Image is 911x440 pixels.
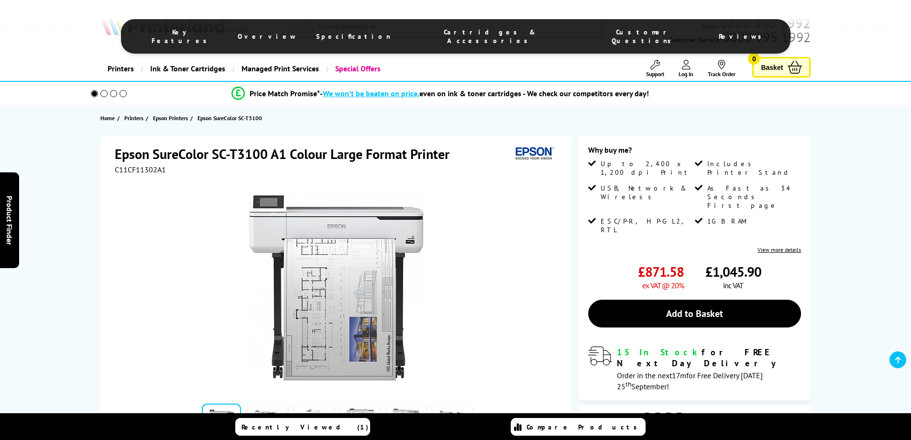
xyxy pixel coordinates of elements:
span: Includes Printer Stand [707,159,799,177]
span: ESC/P-R, HP-GL2, RTL [601,217,692,234]
span: Product Finder [5,195,14,245]
button: View Cartridges [586,412,803,428]
span: Customer Questions [589,28,699,45]
span: 15 In Stock [617,347,702,358]
a: Managed Print Services [232,56,326,81]
a: Add to Basket [588,300,801,327]
span: 17m [672,371,686,380]
span: Epson SureColor SC-T3100 [198,113,262,123]
span: Up to 2,400 x 1,200 dpi Print [601,159,692,177]
div: modal_delivery [588,347,801,391]
span: USB, Network & Wireless [601,184,692,201]
a: Ink & Toner Cartridges [141,56,232,81]
img: Epson [512,145,556,163]
span: Specification [316,32,391,41]
span: Order in the next for Free Delivery [DATE] 25 September! [617,371,763,391]
span: 0 [748,53,760,65]
span: Ink & Toner Cartridges [150,56,225,81]
span: Support [646,70,664,78]
a: Special Offers [326,56,388,81]
a: Basket 0 [752,57,811,78]
span: inc VAT [723,281,743,290]
span: Printers [124,113,143,123]
span: Recently Viewed (1) [241,423,369,431]
a: Support [646,60,664,78]
div: Why buy me? [588,145,801,159]
a: Printers [124,113,146,123]
a: Epson Printers [153,113,190,123]
a: Recently Viewed (1) [235,418,370,436]
li: modal_Promise [78,85,803,102]
span: Overview [238,32,297,41]
sup: th [626,380,631,388]
span: Home [100,113,115,123]
span: As Fast as 34 Seconds First page [707,184,799,210]
a: Home [100,113,117,123]
div: - even on ink & toner cartridges - We check our competitors every day! [320,89,649,98]
span: Key Features [145,28,219,45]
span: Log In [679,70,693,78]
span: Reviews [719,32,767,41]
a: Epson SureColor SC-T3100 [198,113,264,123]
span: Epson Printers [153,113,188,123]
a: Compare Products [511,418,646,436]
span: Compare Products [527,423,642,431]
a: Track Order [708,60,735,78]
a: Log In [679,60,693,78]
div: for FREE Next Day Delivery [617,347,801,369]
span: Price Match Promise* [250,89,320,98]
span: 1GB RAM [707,217,747,226]
span: Cartridges & Accessories [410,28,570,45]
span: C11CF11302A1 [115,165,166,174]
span: £871.58 [638,263,684,281]
a: View more details [757,246,801,253]
span: Basket [761,61,783,74]
img: Cartridges [639,413,687,428]
a: Printers [100,56,141,81]
img: Epson SureColor SC-T3100 [243,193,431,381]
h1: Epson SureColor SC-T3100 A1 Colour Large Format Printer [115,145,459,163]
span: ex VAT @ 20% [642,281,684,290]
span: We won’t be beaten on price, [323,89,419,98]
span: £1,045.90 [705,263,761,281]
